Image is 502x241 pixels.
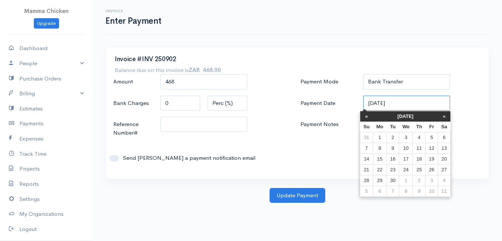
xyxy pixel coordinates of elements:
td: 3 [426,175,438,186]
button: Update Payment [270,188,325,203]
td: 29 [373,175,387,186]
td: 9 [387,143,399,153]
th: Mo [373,122,387,132]
td: 6 [438,132,450,143]
td: 22 [373,164,387,175]
td: 9 [413,186,426,197]
th: « [360,111,373,122]
th: Fr [426,122,438,132]
td: 7 [360,143,373,153]
td: 3 [399,132,413,143]
th: [DATE] [373,111,438,122]
td: 7 [387,186,399,197]
td: 8 [373,143,387,153]
td: 25 [413,164,426,175]
td: 12 [426,143,438,153]
td: 11 [413,143,426,153]
td: 24 [399,164,413,175]
td: 4 [438,175,450,186]
td: 31 [360,132,373,143]
td: 21 [360,164,373,175]
td: 14 [360,153,373,164]
td: 17 [399,153,413,164]
td: 16 [387,153,399,164]
label: Bank Charges [110,96,157,111]
td: 11 [438,186,450,197]
td: 18 [413,153,426,164]
td: 2 [387,132,399,143]
td: 4 [413,132,426,143]
label: Amount [110,74,157,89]
td: 5 [360,186,373,197]
th: Th [413,122,426,132]
td: 30 [387,175,399,186]
a: Upgrade [34,18,59,29]
td: 10 [426,186,438,197]
label: Reference Number# [110,117,157,140]
td: 27 [438,164,450,175]
td: 1 [399,175,413,186]
label: Send [PERSON_NAME] a payment notification email [118,154,291,162]
td: 28 [360,175,373,186]
td: 5 [426,132,438,143]
th: » [438,111,450,122]
label: Payment Mode [297,74,359,89]
td: 8 [399,186,413,197]
td: 19 [426,153,438,164]
td: 23 [387,164,399,175]
label: Payment Notes [297,117,359,139]
td: 15 [373,153,387,164]
h3: Invoice #INV 250902 [115,56,480,63]
th: We [399,122,413,132]
td: 6 [373,186,387,197]
span: Mamma Chicken [24,7,69,14]
td: 1 [373,132,387,143]
th: Tu [387,122,399,132]
h7: Balance due on this invoice is [115,66,221,73]
h6: Invoice [105,9,162,13]
td: 13 [438,143,450,153]
td: 20 [438,153,450,164]
label: Payment Date [297,96,359,111]
th: Sa [438,122,450,132]
td: 2 [413,175,426,186]
h1: Enter Payment [105,16,162,26]
strong: ZAR 468.00 [189,66,221,73]
td: 10 [399,143,413,153]
td: 26 [426,164,438,175]
th: Su [360,122,373,132]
